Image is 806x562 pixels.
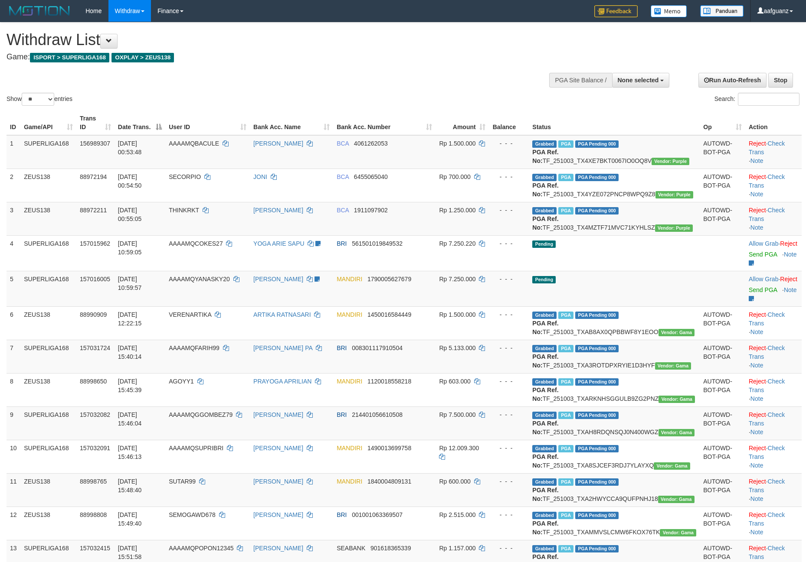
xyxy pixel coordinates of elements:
[749,311,785,327] a: Check Trans
[700,507,745,540] td: AUTOWD-BOT-PGA
[80,276,110,283] span: 157016005
[169,173,201,180] span: SECORPIO
[439,478,470,485] span: Rp 600.000
[529,373,700,406] td: TF_251003_TXARKNHSGGULB9ZG2PNZ
[337,240,347,247] span: BRI
[749,411,766,418] a: Reject
[700,202,745,235] td: AUTOWD-BOT-PGA
[529,340,700,373] td: TF_251003_TXA3ROTDPXRYIE1D3HYF
[749,240,778,247] a: Allow Grab
[253,173,267,180] a: JONI
[700,340,745,373] td: AUTOWD-BOT-PGA
[492,139,526,148] div: - - -
[575,412,619,419] span: PGA Pending
[612,73,670,88] button: None selected
[532,276,556,283] span: Pending
[492,275,526,283] div: - - -
[745,507,802,540] td: · ·
[352,240,403,247] span: Copy 561501019849532 to clipboard
[22,93,54,106] select: Showentries
[20,507,76,540] td: ZEUS138
[700,169,745,202] td: AUTOWD-BOT-PGA
[659,329,695,336] span: Vendor URL: https://trx31.1velocity.biz
[118,240,142,256] span: [DATE] 10:59:05
[745,235,802,271] td: ·
[370,545,411,552] span: Copy 901618365339 to clipboard
[532,378,557,386] span: Grabbed
[439,411,475,418] span: Rp 7.500.000
[749,344,785,360] a: Check Trans
[118,378,142,393] span: [DATE] 15:45:39
[253,445,303,452] a: [PERSON_NAME]
[745,373,802,406] td: · ·
[253,478,303,485] a: [PERSON_NAME]
[780,276,797,283] a: Reject
[532,312,557,319] span: Grabbed
[492,477,526,486] div: - - -
[529,306,700,340] td: TF_251003_TXAB8AX0QPBBWF8Y1EOO
[529,473,700,507] td: TF_251003_TXA2HWYCCA9QUFPNHJ18
[700,5,744,17] img: panduan.png
[529,169,700,202] td: TF_251003_TX4YZE072PNCP8WPQ9Z8
[7,202,20,235] td: 3
[20,406,76,440] td: SUPERLIGA168
[337,545,365,552] span: SEABANK
[30,53,109,62] span: ISPORT > SUPERLIGA168
[529,440,700,473] td: TF_251003_TXA8SJCEF3RDJ7YLAYXQ
[749,478,785,494] a: Check Trans
[749,311,766,318] a: Reject
[750,529,763,536] a: Note
[333,110,436,135] th: Bank Acc. Number: activate to sort column ascending
[558,312,573,319] span: Marked by aafsolysreylen
[575,512,619,519] span: PGA Pending
[337,411,347,418] span: BRI
[80,140,110,147] span: 156989307
[745,406,802,440] td: · ·
[352,344,403,351] span: Copy 008301117910504 to clipboard
[558,412,573,419] span: Marked by aafheankoy
[750,362,763,369] a: Note
[111,53,174,62] span: OXPLAY > ZEUS138
[658,496,695,503] span: Vendor URL: https://trx31.1velocity.biz
[80,311,107,318] span: 88990909
[745,202,802,235] td: · ·
[492,239,526,248] div: - - -
[594,5,638,17] img: Feedback.jpg
[439,378,470,385] span: Rp 603.000
[532,174,557,181] span: Grabbed
[575,345,619,352] span: PGA Pending
[749,545,766,552] a: Reject
[575,140,619,148] span: PGA Pending
[532,478,557,486] span: Grabbed
[7,135,20,169] td: 1
[352,411,403,418] span: Copy 214401056610508 to clipboard
[115,110,165,135] th: Date Trans.: activate to sort column descending
[575,312,619,319] span: PGA Pending
[558,512,573,519] span: Marked by aafkaynarin
[750,157,763,164] a: Note
[749,378,766,385] a: Reject
[7,271,20,306] td: 5
[20,271,76,306] td: SUPERLIGA168
[745,271,802,306] td: ·
[337,311,362,318] span: MANDIRI
[337,276,362,283] span: MANDIRI
[7,507,20,540] td: 12
[169,545,233,552] span: AAAAMQPOPON12345
[253,344,312,351] a: [PERSON_NAME] PA
[784,251,797,258] a: Note
[558,478,573,486] span: Marked by aafsolysreylen
[80,240,110,247] span: 157015962
[169,511,216,518] span: SEMOGAWD678
[749,545,785,560] a: Check Trans
[20,306,76,340] td: ZEUS138
[253,140,303,147] a: [PERSON_NAME]
[532,140,557,148] span: Grabbed
[118,311,142,327] span: [DATE] 12:22:15
[118,445,142,460] span: [DATE] 15:46:13
[7,110,20,135] th: ID
[7,93,72,106] label: Show entries
[20,169,76,202] td: ZEUS138
[7,53,529,62] h4: Game:
[745,473,802,507] td: · ·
